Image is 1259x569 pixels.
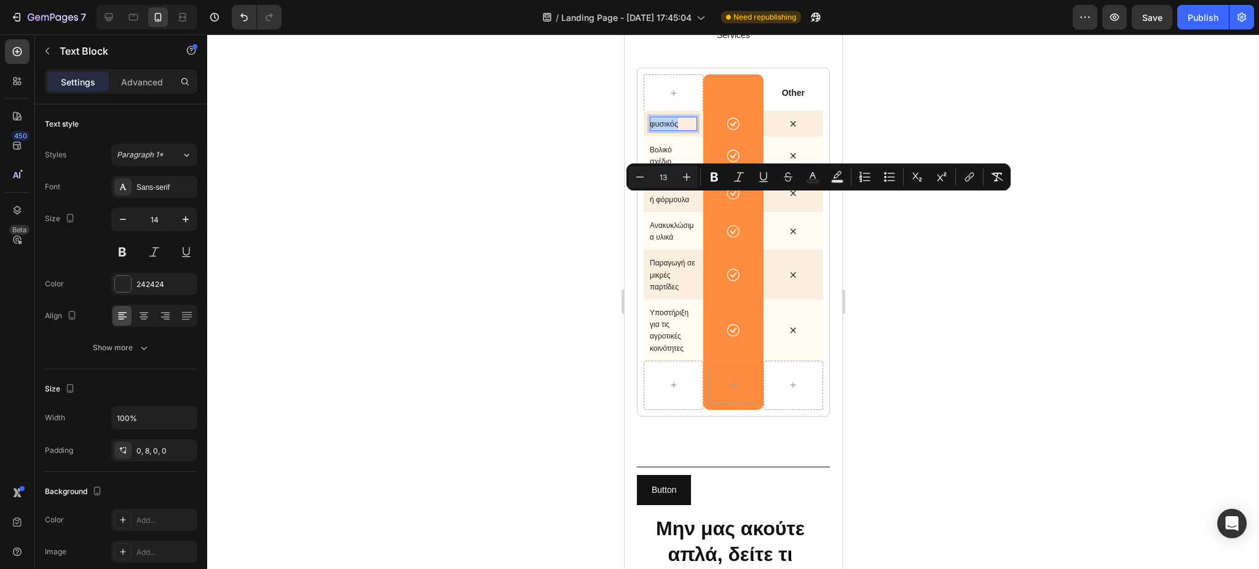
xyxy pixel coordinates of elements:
div: Styles [45,149,66,160]
p: Text Block [60,44,164,58]
div: Color [45,514,64,525]
div: Padding [45,445,73,456]
div: Add... [136,547,194,558]
input: Auto [112,407,197,429]
span: Need republishing [733,12,796,23]
div: Add... [136,515,194,526]
p: 7 [81,10,86,25]
button: Publish [1177,5,1229,29]
div: Sans-serif [136,182,194,193]
div: Beta [9,225,30,235]
iframe: Design area [625,34,842,569]
p: Settings [61,76,95,88]
div: Text style [45,119,79,130]
span: Landing Page - [DATE] 17:45:04 [561,11,692,24]
span: Save [1142,12,1162,23]
div: Open Intercom Messenger [1217,509,1247,538]
div: 242424 [136,279,194,290]
div: 0, 8, 0, 0 [136,445,194,457]
p: Advanced [121,76,163,88]
div: Color [45,278,64,289]
button: 7 [5,5,92,29]
div: Editor contextual toolbar [626,163,1011,190]
div: Width [45,412,65,423]
div: Background [45,484,105,500]
div: Font [45,181,60,192]
div: Show more [93,342,150,354]
div: Align [45,308,79,324]
div: Image [45,546,66,557]
div: Size [45,381,77,398]
button: Show more [45,337,197,359]
span: Paragraph 1* [117,149,164,160]
div: Publish [1188,11,1218,24]
div: 450 [12,131,30,141]
button: Save [1132,5,1172,29]
button: Paragraph 1* [111,144,197,166]
div: Size [45,211,77,227]
span: / [556,11,559,24]
div: Undo/Redo [232,5,282,29]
